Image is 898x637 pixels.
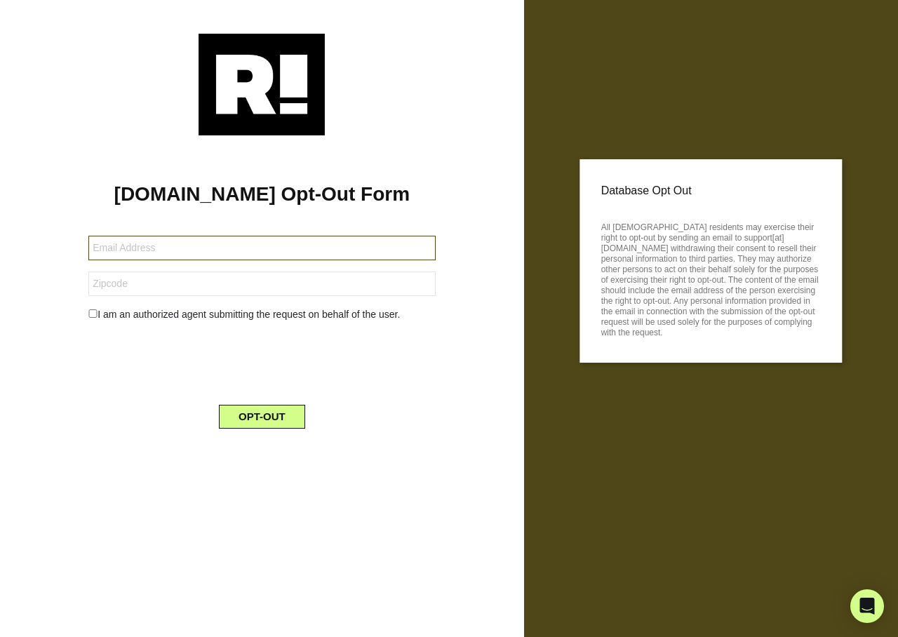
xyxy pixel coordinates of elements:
img: Retention.com [199,34,325,135]
iframe: reCAPTCHA [155,333,368,388]
p: All [DEMOGRAPHIC_DATA] residents may exercise their right to opt-out by sending an email to suppo... [601,218,821,338]
input: Email Address [88,236,435,260]
div: Open Intercom Messenger [850,589,884,623]
p: Database Opt Out [601,180,821,201]
input: Zipcode [88,271,435,296]
button: OPT-OUT [219,405,305,429]
h1: [DOMAIN_NAME] Opt-Out Form [21,182,503,206]
div: I am an authorized agent submitting the request on behalf of the user. [78,307,445,322]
